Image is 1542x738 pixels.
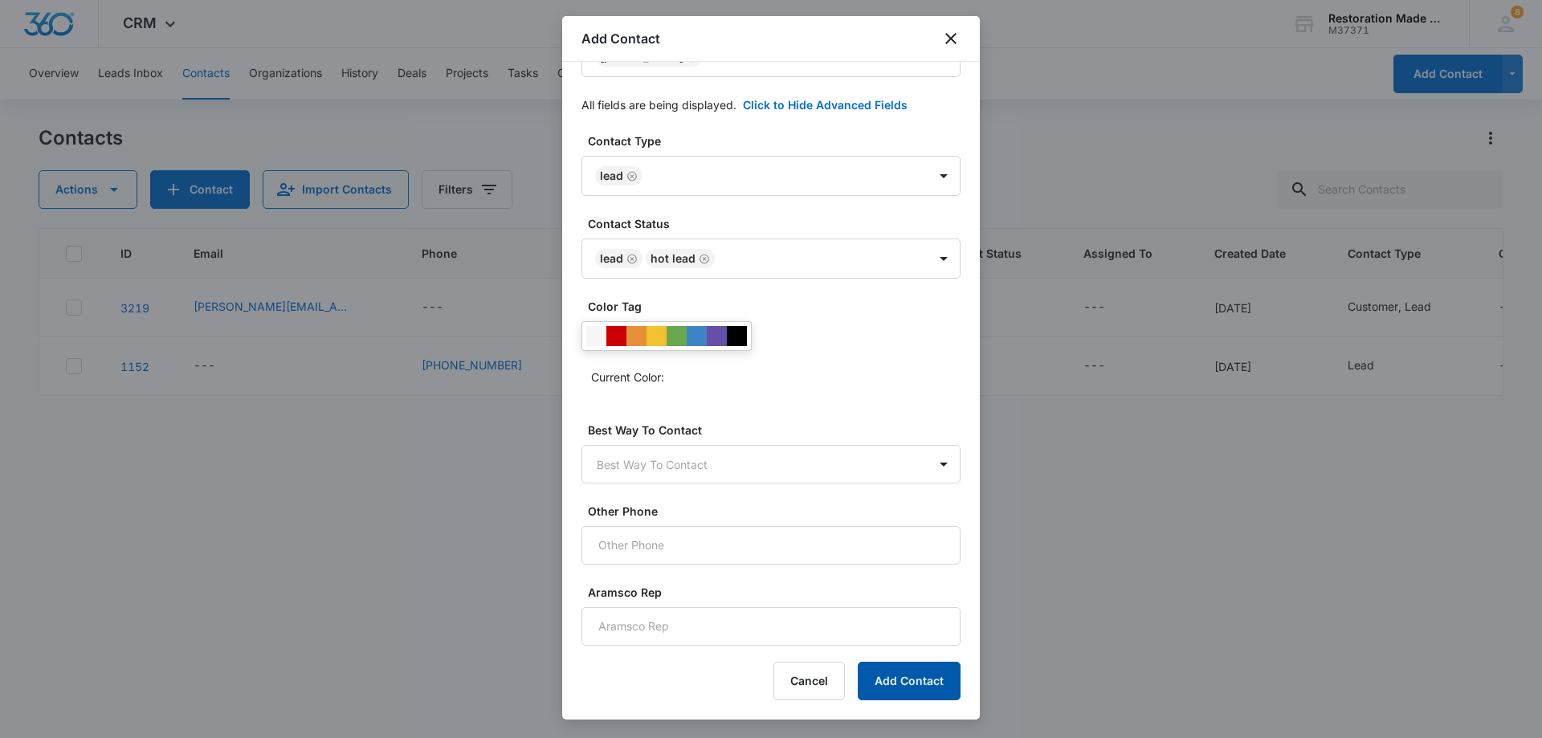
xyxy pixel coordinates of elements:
[858,662,961,700] button: Add Contact
[588,133,967,149] label: Contact Type
[588,298,967,315] label: Color Tag
[696,253,710,264] div: Remove Hot Lead
[588,503,967,520] label: Other Phone
[683,51,698,63] div: Remove Nate Cisney
[727,326,747,346] div: #000000
[651,253,696,264] div: Hot Lead
[606,326,626,346] div: #CC0000
[773,662,845,700] button: Cancel
[600,170,623,181] div: Lead
[687,326,707,346] div: #3d85c6
[623,253,638,264] div: Remove Lead
[743,96,908,113] button: Click to Hide Advanced Fields
[586,326,606,346] div: #F6F6F6
[588,422,967,438] label: Best Way To Contact
[623,170,638,181] div: Remove Lead
[588,215,967,232] label: Contact Status
[600,253,623,264] div: Lead
[626,326,647,346] div: #e69138
[588,584,967,601] label: Aramsco Rep
[591,369,664,385] p: Current Color:
[581,607,961,646] input: Aramsco Rep
[581,526,961,565] input: Other Phone
[707,326,727,346] div: #674ea7
[647,326,667,346] div: #f1c232
[941,29,961,48] button: close
[581,29,660,48] h1: Add Contact
[581,96,736,113] p: All fields are being displayed.
[667,326,687,346] div: #6aa84f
